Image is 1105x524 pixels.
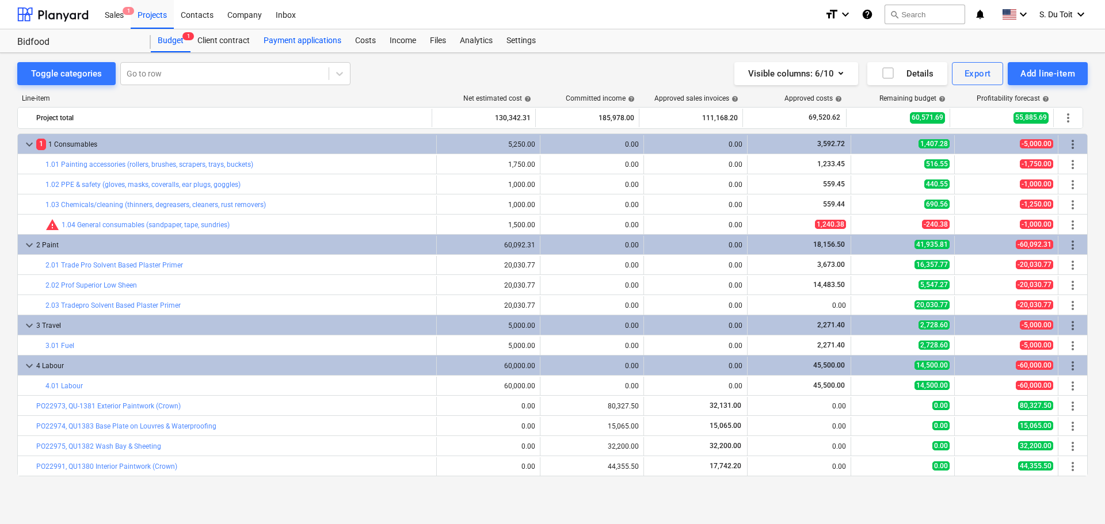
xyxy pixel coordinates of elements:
[1061,111,1075,125] span: More actions
[1039,10,1073,19] span: S. Du Toit
[17,94,433,102] div: Line-item
[752,301,846,309] div: 0.00
[45,261,183,269] a: 2.01 Trade Pro Solvent Based Plaster Primer
[816,160,846,168] span: 1,233.45
[545,342,639,350] div: 0.00
[816,321,846,329] span: 2,271.40
[825,7,839,21] i: format_size
[257,29,348,52] a: Payment applications
[463,94,531,102] div: Net estimated cost
[649,221,742,229] div: 0.00
[348,29,383,52] a: Costs
[45,382,83,390] a: 4.01 Labour
[1066,439,1080,453] span: More actions
[36,357,432,375] div: 4 Labour
[1018,441,1053,450] span: 32,200.00
[190,29,257,52] a: Client contract
[1016,7,1030,21] i: keyboard_arrow_down
[123,7,134,15] span: 1
[915,381,950,390] span: 14,500.00
[649,301,742,309] div: 0.00
[812,381,846,389] span: 45,500.00
[919,320,950,330] span: 2,728.60
[545,221,639,229] div: 0.00
[822,180,846,188] span: 559.45
[1020,179,1053,189] span: -1,000.00
[932,461,950,471] span: 0.00
[441,422,535,430] div: 0.00
[36,109,427,127] div: Project total
[545,261,639,269] div: 0.00
[566,94,635,102] div: Committed income
[1020,159,1053,169] span: -1,750.00
[974,7,986,21] i: notifications
[1020,200,1053,209] span: -1,250.00
[708,442,742,450] span: 32,200.00
[885,5,965,24] button: Search
[545,241,639,249] div: 0.00
[1016,260,1053,269] span: -20,030.77
[45,160,253,169] a: 1.01 Painting accessories (rollers, brushes, scrapers, trays, buckets)
[919,139,950,148] span: 1,407.28
[649,382,742,390] div: 0.00
[867,62,947,85] button: Details
[441,261,535,269] div: 20,030.77
[649,241,742,249] div: 0.00
[862,7,873,21] i: Knowledge base
[752,442,846,450] div: 0.00
[1020,66,1075,81] div: Add line-item
[932,421,950,430] span: 0.00
[748,66,844,81] div: Visible columns : 6/10
[1016,361,1053,370] span: -60,000.00
[36,462,177,471] a: PO22991, QU1380 Interior Paintwork (Crown)
[441,241,535,249] div: 60,092.31
[915,300,950,309] span: 20,030.77
[441,342,535,350] div: 5,000.00
[649,160,742,169] div: 0.00
[924,159,950,169] span: 516.55
[708,462,742,470] span: 17,742.20
[22,359,36,373] span: keyboard_arrow_down
[540,109,634,127] div: 185,978.00
[36,316,432,335] div: 3 Travel
[545,462,639,471] div: 44,355.50
[45,218,59,232] span: Committed costs exceed revised budget
[729,95,738,102] span: help
[62,221,230,229] a: 1.04 General consumables (sandpaper, tape, sundries)
[441,301,535,309] div: 20,030.77
[812,281,846,289] span: 14,483.50
[17,62,116,85] button: Toggle categories
[936,95,946,102] span: help
[1066,278,1080,292] span: More actions
[1018,461,1053,471] span: 44,355.50
[36,236,432,254] div: 2 Paint
[545,181,639,189] div: 0.00
[644,109,738,127] div: 111,168.20
[924,179,950,189] span: 440.55
[1020,341,1053,350] span: -5,000.00
[1066,158,1080,171] span: More actions
[1066,198,1080,212] span: More actions
[545,442,639,450] div: 32,200.00
[423,29,453,52] a: Files
[915,240,950,249] span: 41,935.81
[453,29,500,52] a: Analytics
[649,181,742,189] div: 0.00
[977,94,1049,102] div: Profitability forecast
[545,382,639,390] div: 0.00
[36,135,432,154] div: 1 Consumables
[545,322,639,330] div: 0.00
[1066,218,1080,232] span: More actions
[784,94,842,102] div: Approved costs
[441,442,535,450] div: 0.00
[839,7,852,21] i: keyboard_arrow_down
[807,113,841,123] span: 69,520.62
[815,220,846,229] span: 1,240.38
[500,29,543,52] div: Settings
[441,382,535,390] div: 60,000.00
[441,281,535,289] div: 20,030.77
[441,140,535,148] div: 5,250.00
